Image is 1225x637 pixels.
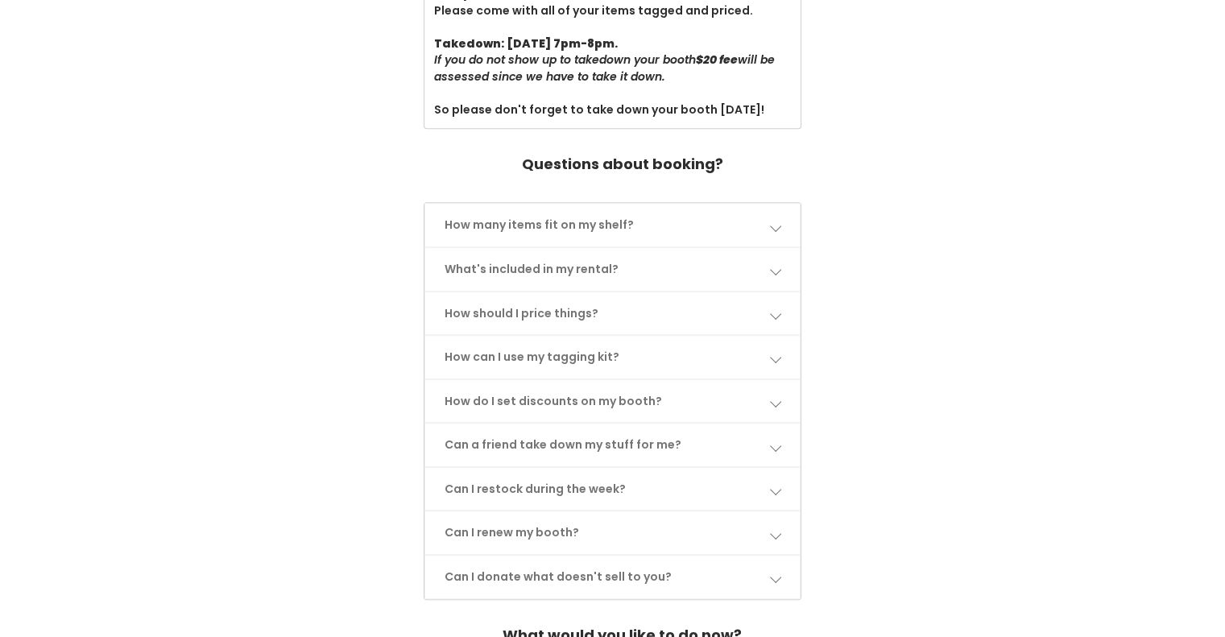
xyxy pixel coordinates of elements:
[425,468,801,511] a: Can I restock during the week?
[425,336,801,378] a: How can I use my tagging kit?
[425,424,801,466] a: Can a friend take down my stuff for me?
[425,380,801,423] a: How do I set discounts on my booth?
[425,248,801,291] a: What's included in my rental?
[425,556,801,598] a: Can I donate what doesn't sell to you?
[425,204,801,246] a: How many items fit on my shelf?
[434,35,618,52] b: Takedown: [DATE] 7pm-8pm.
[522,148,723,180] h4: Questions about booking?
[425,511,801,554] a: Can I renew my booth?
[434,52,775,85] i: If you do not show up to takedown your booth will be assessed since we have to take it down.
[696,52,738,68] b: $20 fee
[425,292,801,335] a: How should I price things?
